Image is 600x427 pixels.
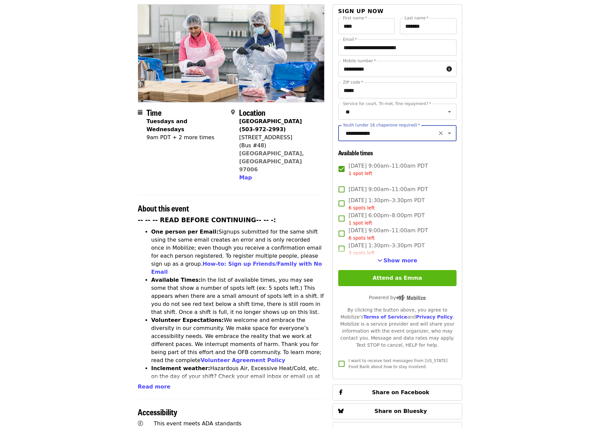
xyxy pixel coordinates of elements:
span: Powered by [369,295,426,300]
img: July/Aug/Sept - Beaverton: Repack/Sort (age 10+) organized by Oregon Food Bank [138,5,324,102]
span: Location [239,106,265,118]
img: Powered by Mobilize [396,295,426,301]
span: 6 spots left [349,235,375,241]
li: We welcome and embrace the diversity in our community. We make space for everyone’s accessibility... [151,316,324,364]
button: Map [239,174,252,182]
span: [DATE] 9:00am–11:00am PDT [349,185,428,193]
a: Terms of Service [363,314,407,320]
button: Read more [138,383,170,391]
strong: [GEOGRAPHIC_DATA] (503-972-2993) [239,118,302,133]
span: This event meets ADA standards [154,420,242,427]
span: [DATE] 1:30pm–3:30pm PDT [349,196,425,211]
input: Mobile number [338,61,444,77]
button: Clear [436,129,445,138]
strong: One person per Email: [151,229,219,235]
button: See more timeslots [377,257,417,265]
span: About this event [138,202,189,214]
span: 1 spot left [349,171,372,176]
span: Show more [383,257,417,264]
label: Service for court, Tri-met, fine repayment? [343,102,431,106]
strong: -- -- -- READ BEFORE CONTINUING-- -- -: [138,217,276,224]
i: calendar icon [138,109,142,115]
div: (Bus #48) [239,142,319,150]
span: Available times [338,148,373,157]
span: Map [239,174,252,181]
li: Signups submitted for the same shift using the same email creates an error and is only recorded o... [151,228,324,276]
div: 9am PDT + 2 more times [146,134,226,142]
span: Accessibility [138,406,177,418]
strong: Available Times: [151,277,201,283]
i: map-marker-alt icon [231,109,235,115]
button: Open [445,107,454,116]
label: ZIP code [343,80,363,84]
div: [STREET_ADDRESS] [239,134,319,142]
input: First name [338,18,395,34]
button: Share on Bluesky [333,403,462,419]
span: [DATE] 9:00am–11:00am PDT [349,227,428,242]
label: Email [343,37,357,41]
strong: Volunteer Expectations: [151,317,224,323]
a: Privacy Policy [416,314,453,320]
span: 3 spots left [349,250,375,256]
button: Attend as Emma [338,270,457,286]
button: Share on Facebook [333,385,462,401]
span: Sign up now [338,8,384,14]
li: In the list of available times, you may see some that show a number of spots left (ex: 5 spots le... [151,276,324,316]
a: How-to: Sign up Friends/Family with No Email [151,261,322,275]
label: Last name [405,16,428,20]
i: circle-info icon [446,66,452,72]
div: By clicking the button above, you agree to Mobilize's and . Mobilize is a service provider and wi... [338,307,457,349]
a: Volunteer Agreement Policy [200,357,285,363]
label: Mobile number [343,59,376,63]
li: Hazardous Air, Excessive Heat/Cold, etc. on the day of your shift? Check your email inbox or emai... [151,364,324,405]
span: 1 spot left [349,220,372,226]
span: Share on Bluesky [374,408,427,414]
span: [DATE] 6:00pm–8:00pm PDT [349,211,425,227]
input: Last name [400,18,457,34]
input: ZIP code [338,82,457,98]
label: First name [343,16,367,20]
span: Read more [138,383,170,390]
span: 6 spots left [349,205,375,210]
span: Time [146,106,162,118]
span: I want to receive text messages from [US_STATE] Food Bank about how to stay involved. [349,358,447,369]
i: universal-access icon [138,420,143,427]
button: Open [445,129,454,138]
span: [DATE] 9:00am–11:00am PDT [349,162,428,177]
span: Share on Facebook [372,389,429,396]
input: Email [338,39,457,56]
a: [GEOGRAPHIC_DATA], [GEOGRAPHIC_DATA] 97006 [239,150,304,173]
strong: Inclement weather: [151,365,210,371]
span: [DATE] 1:30pm–3:30pm PDT [349,242,425,257]
label: Youth (under 16 chaperone required) [343,123,420,127]
strong: Tuesdays and Wednesdays [146,118,187,133]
